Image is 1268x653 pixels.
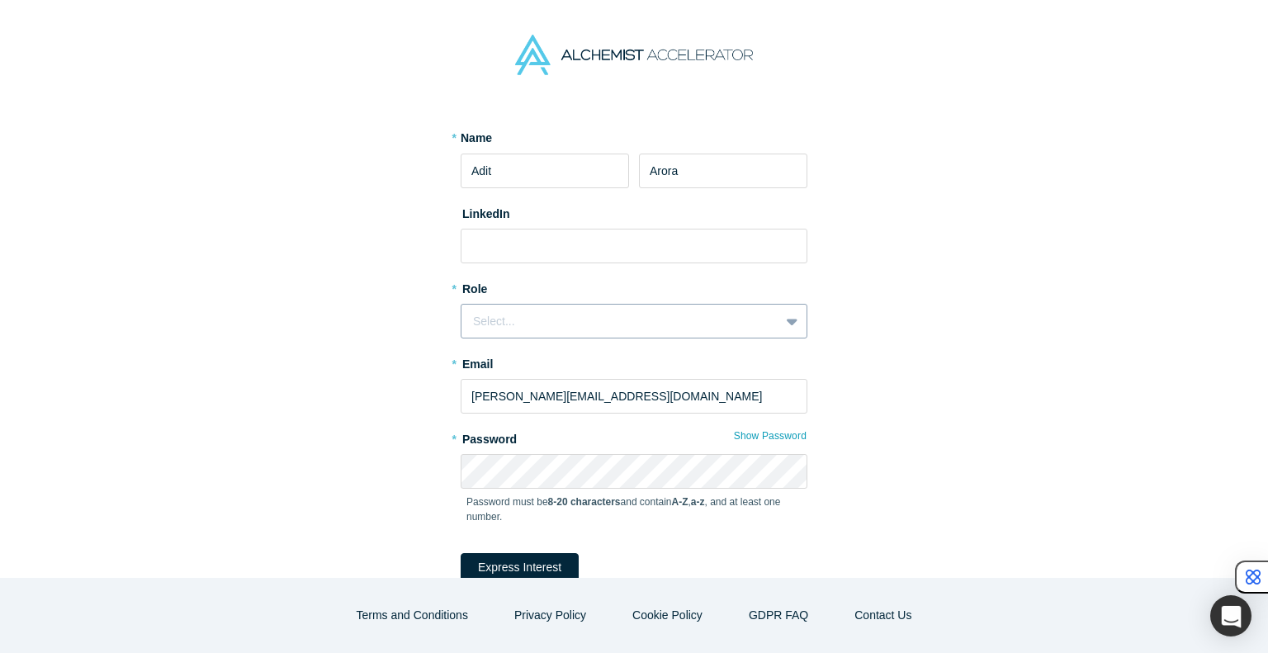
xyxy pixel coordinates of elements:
[461,275,807,298] label: Role
[466,494,802,524] p: Password must be and contain , , and at least one number.
[615,601,720,630] button: Cookie Policy
[731,601,826,630] a: GDPR FAQ
[639,154,807,188] input: Last Name
[461,425,807,448] label: Password
[473,313,768,330] div: Select...
[515,35,753,75] img: Alchemist Accelerator Logo
[837,601,929,630] button: Contact Us
[672,496,688,508] strong: A-Z
[461,553,579,582] button: Express Interest
[691,496,705,508] strong: a-z
[497,601,603,630] button: Privacy Policy
[461,154,629,188] input: First Name
[548,496,621,508] strong: 8-20 characters
[461,130,492,147] label: Name
[461,200,510,223] label: LinkedIn
[461,350,807,373] label: Email
[339,601,485,630] button: Terms and Conditions
[733,425,807,447] button: Show Password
